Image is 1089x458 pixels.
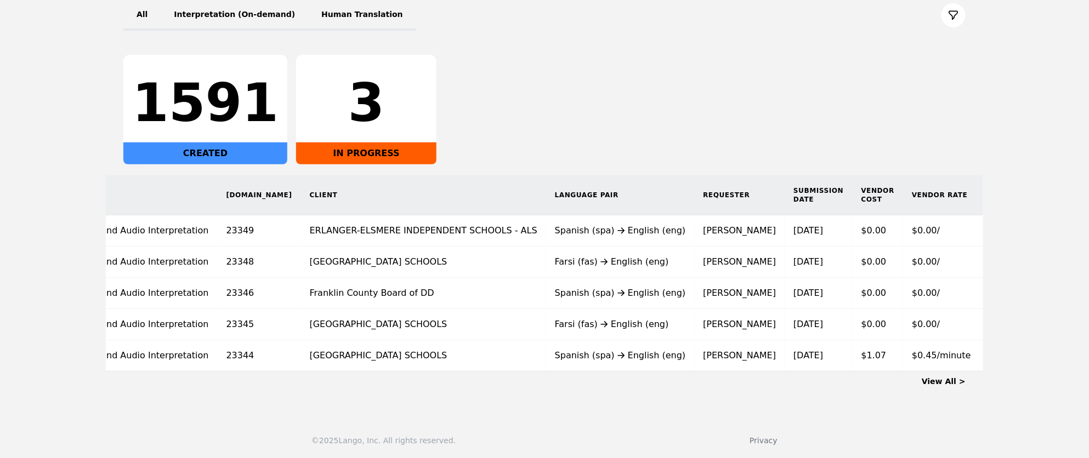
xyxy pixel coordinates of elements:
[56,175,218,215] th: Type
[785,175,852,215] th: Submission Date
[301,247,546,278] td: [GEOGRAPHIC_DATA] SCHOOLS
[218,278,301,309] td: 23346
[218,309,301,340] td: 23345
[546,175,695,215] th: Language Pair
[301,278,546,309] td: Franklin County Board of DD
[301,309,546,340] td: [GEOGRAPHIC_DATA] SCHOOLS
[218,340,301,371] td: 23344
[56,309,218,340] td: On-Demand Audio Interpretation
[123,142,287,164] div: CREATED
[912,350,971,360] span: $0.45/minute
[694,309,785,340] td: [PERSON_NAME]
[694,340,785,371] td: [PERSON_NAME]
[296,142,436,164] div: IN PROGRESS
[853,247,904,278] td: $0.00
[793,319,823,329] time: [DATE]
[555,318,686,331] div: Farsi (fas) English (eng)
[793,288,823,298] time: [DATE]
[56,278,218,309] td: On-Demand Audio Interpretation
[56,215,218,247] td: On-Demand Audio Interpretation
[694,215,785,247] td: [PERSON_NAME]
[56,247,218,278] td: On-Demand Audio Interpretation
[980,175,1063,215] th: Status
[555,224,686,237] div: Spanish (spa) English (eng)
[853,309,904,340] td: $0.00
[56,340,218,371] td: On-Demand Audio Interpretation
[903,175,980,215] th: Vendor Rate
[853,278,904,309] td: $0.00
[912,319,940,329] span: $0.00/
[218,215,301,247] td: 23349
[694,278,785,309] td: [PERSON_NAME]
[301,215,546,247] td: ERLANGER-ELSMERE INDEPENDENT SCHOOLS - ALS
[941,3,966,27] button: Filter
[912,288,940,298] span: $0.00/
[301,340,546,371] td: [GEOGRAPHIC_DATA] SCHOOLS
[793,225,823,236] time: [DATE]
[555,287,686,300] div: Spanish (spa) English (eng)
[305,77,428,129] div: 3
[750,436,778,445] a: Privacy
[555,349,686,362] div: Spanish (spa) English (eng)
[912,256,940,267] span: $0.00/
[301,175,546,215] th: Client
[853,340,904,371] td: $1.07
[853,175,904,215] th: Vendor Cost
[694,247,785,278] td: [PERSON_NAME]
[311,435,456,446] div: © 2025 Lango, Inc. All rights reserved.
[555,255,686,268] div: Farsi (fas) English (eng)
[218,175,301,215] th: [DOMAIN_NAME]
[922,377,966,386] a: View All >
[912,225,940,236] span: $0.00/
[218,247,301,278] td: 23348
[793,256,823,267] time: [DATE]
[694,175,785,215] th: Requester
[853,215,904,247] td: $0.00
[132,77,279,129] div: 1591
[793,350,823,360] time: [DATE]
